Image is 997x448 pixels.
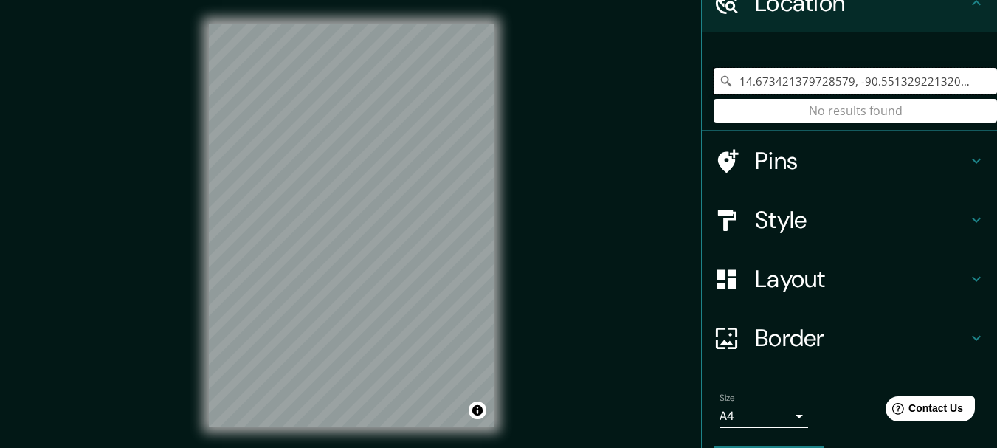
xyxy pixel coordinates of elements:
div: Style [702,190,997,249]
div: A4 [720,404,808,428]
button: Toggle attribution [469,402,486,419]
h4: Pins [755,146,967,176]
div: Layout [702,249,997,309]
div: Pins [702,131,997,190]
div: No results found [714,99,997,123]
canvas: Map [209,24,494,427]
h4: Layout [755,264,967,294]
div: Border [702,309,997,368]
h4: Style [755,205,967,235]
iframe: Help widget launcher [866,390,981,432]
label: Size [720,392,735,404]
h4: Border [755,323,967,353]
input: Pick your city or area [714,68,997,94]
